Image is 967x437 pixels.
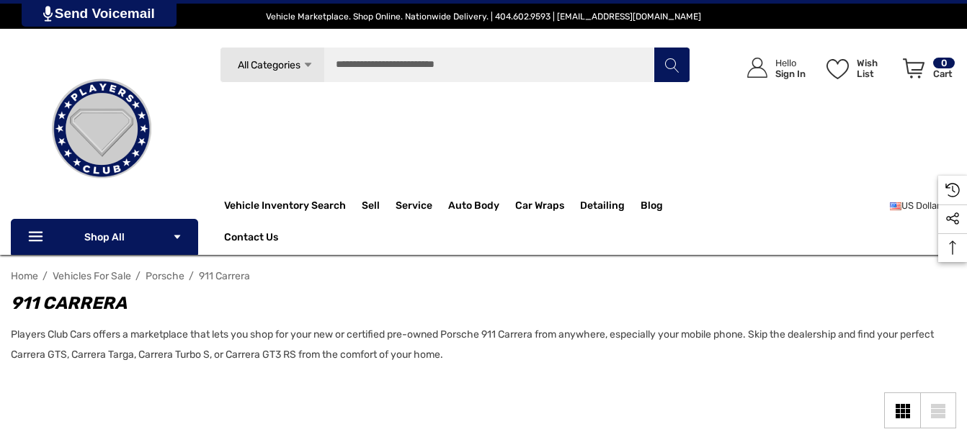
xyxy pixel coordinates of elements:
span: Vehicle Marketplace. Shop Online. Nationwide Delivery. | 404.602.9593 | [EMAIL_ADDRESS][DOMAIN_NAME] [266,12,701,22]
a: USD [890,192,956,220]
svg: Review Your Cart [903,58,924,78]
svg: Icon User Account [747,58,767,78]
nav: Breadcrumb [11,263,956,289]
p: Cart [933,68,955,79]
svg: Recently Viewed [945,183,960,197]
p: Players Club Cars offers a marketplace that lets you shop for your new or certified pre-owned Por... [11,325,942,365]
svg: Wish List [826,59,849,79]
p: Wish List [857,58,895,79]
a: Contact Us [224,231,278,247]
span: Sell [362,199,380,215]
a: Vehicle Inventory Search [224,199,346,215]
h1: 911 Carrera [11,290,942,316]
svg: Icon Line [27,229,48,245]
img: Players Club | Cars For Sale [30,57,174,201]
a: Detailing [580,192,641,220]
a: Cart with 0 items [896,43,956,99]
span: Service [396,199,432,215]
a: Grid View [884,392,920,428]
a: Wish List Wish List [820,43,896,93]
a: Blog [641,199,663,215]
a: Sign in [731,43,813,93]
a: 911 Carrera [199,270,250,282]
button: Search [654,47,690,83]
span: Detailing [580,199,625,215]
a: Home [11,270,38,282]
a: Porsche [146,270,184,282]
p: Hello [775,58,806,68]
a: Vehicles For Sale [53,270,131,282]
span: All Categories [238,59,300,71]
p: Sign In [775,68,806,79]
svg: Social Media [945,212,960,226]
a: Auto Body [448,192,515,220]
img: PjwhLS0gR2VuZXJhdG9yOiBHcmF2aXQuaW8gLS0+PHN2ZyB4bWxucz0iaHR0cDovL3d3dy53My5vcmcvMjAwMC9zdmciIHhtb... [43,6,53,22]
svg: Icon Arrow Down [172,232,182,242]
svg: Icon Arrow Down [303,60,313,71]
a: List View [920,392,956,428]
a: Sell [362,192,396,220]
span: Car Wraps [515,199,564,215]
svg: Top [938,240,967,255]
span: Auto Body [448,199,499,215]
p: Shop All [11,219,198,255]
a: Service [396,192,448,220]
a: All Categories Icon Arrow Down Icon Arrow Up [220,47,324,83]
a: Car Wraps [515,192,580,220]
p: 0 [933,58,955,68]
